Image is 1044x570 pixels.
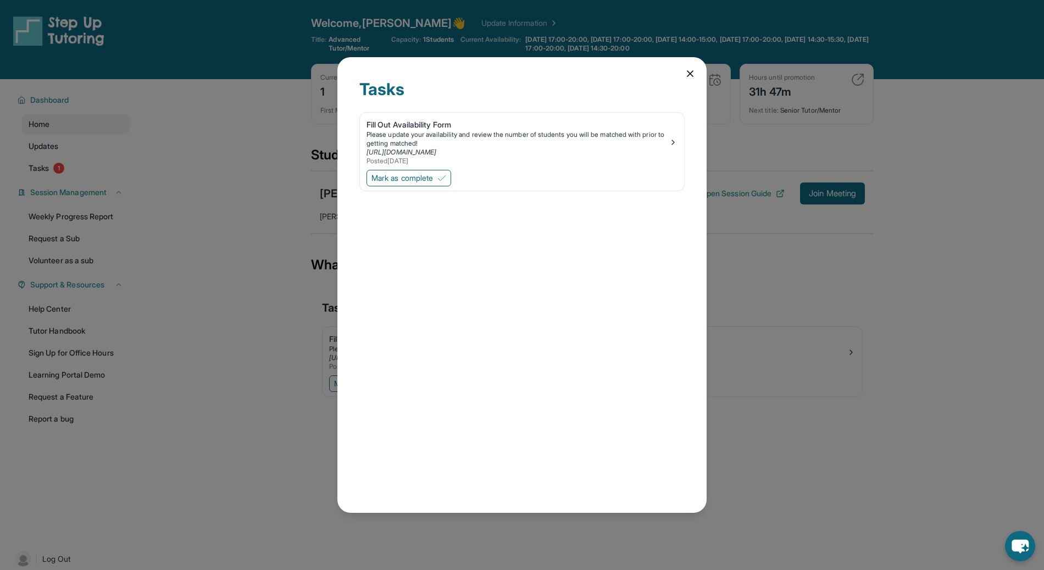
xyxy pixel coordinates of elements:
[366,119,669,130] div: Fill Out Availability Form
[366,130,669,148] div: Please update your availability and review the number of students you will be matched with prior ...
[359,79,685,112] div: Tasks
[371,173,433,184] span: Mark as complete
[366,148,436,156] a: [URL][DOMAIN_NAME]
[366,157,669,165] div: Posted [DATE]
[360,113,684,168] a: Fill Out Availability FormPlease update your availability and review the number of students you w...
[437,174,446,182] img: Mark as complete
[1005,531,1035,561] button: chat-button
[366,170,451,186] button: Mark as complete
